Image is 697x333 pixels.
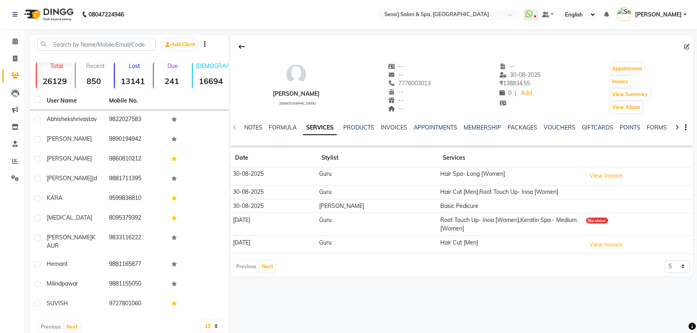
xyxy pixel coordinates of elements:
[438,185,584,199] td: Hair Cut [Men],Root Touch Up- Inoa [Women]
[70,115,97,123] span: shrivastav
[79,62,112,70] p: Recent
[154,76,190,86] strong: 241
[317,149,438,167] th: Stylist
[230,149,316,167] th: Date
[586,238,626,251] button: View Invoice
[47,175,92,182] span: [PERSON_NAME]
[388,71,404,78] span: --
[104,275,167,294] td: 9881155050
[438,199,584,213] td: Basic Pedicure
[37,38,156,51] input: Search by Name/Mobile/Email/Code
[76,76,112,86] strong: 850
[47,155,92,162] span: [PERSON_NAME]
[21,3,76,26] img: logo
[92,175,97,182] span: Jd
[104,110,167,130] td: 9822027583
[104,228,167,255] td: 9833116222
[586,218,608,224] div: No show
[47,135,92,142] span: [PERSON_NAME]
[269,124,297,131] a: FORMULA
[343,124,374,131] a: PRODUCTS
[586,170,626,182] button: View Invoice
[42,92,104,110] th: User Name
[499,89,511,97] span: 0
[104,169,167,189] td: 9881711395
[647,124,667,131] a: FORMS
[617,7,631,21] img: Smita Acharekar
[230,236,316,254] td: [DATE]
[515,89,516,97] span: |
[635,10,682,19] span: [PERSON_NAME]
[40,62,73,70] p: Total
[317,213,438,236] td: Guru
[303,121,337,135] a: SERVICES
[37,76,73,86] strong: 26129
[507,124,537,131] a: PACKAGES
[104,294,167,314] td: 9727801060
[499,80,530,87] span: 138834.55
[104,209,167,228] td: 8095379392
[230,167,316,185] td: 30-08-2025
[438,167,584,185] td: Hair Spa- Long [Women]
[230,199,316,213] td: 30-08-2025
[438,213,584,236] td: Root Touch Up- Inoa [Women],Keratin Spa - Medium [Women]
[233,39,250,54] div: Back to Client
[47,194,62,201] span: KARA
[104,130,167,150] td: 9890194942
[260,261,275,272] button: Next
[381,124,407,131] a: INVOICES
[388,80,431,87] span: 7776003013
[64,321,80,333] button: Next
[610,63,644,74] button: Appointment
[273,90,320,98] div: [PERSON_NAME]
[388,63,404,70] span: --
[544,124,575,131] a: VOUCHERS
[438,236,584,254] td: Hair Cut [Men]
[230,213,316,236] td: [DATE]
[62,280,78,287] span: pawar
[104,150,167,169] td: 9860810212
[620,124,640,131] a: POINTS
[47,280,62,287] span: milind
[155,62,190,70] p: Due
[317,185,438,199] td: Guru
[163,39,197,50] a: Add Client
[196,62,229,70] p: [DEMOGRAPHIC_DATA]
[47,115,70,123] span: abhishek
[317,199,438,213] td: [PERSON_NAME]
[89,3,124,26] b: 08047224946
[388,97,404,104] span: --
[115,76,151,86] strong: 13141
[284,62,308,86] img: avatar
[520,88,534,99] a: Add
[317,236,438,254] td: Guru
[317,167,438,185] td: Guru
[438,149,584,167] th: Services
[47,234,92,241] span: [PERSON_NAME]
[414,124,457,131] a: APPOINTMENTS
[104,255,167,275] td: 9881165877
[104,189,167,209] td: 9599836810
[104,92,167,110] th: Mobile No.
[388,105,404,112] span: --
[193,76,229,86] strong: 16694
[279,101,316,105] span: [DEMOGRAPHIC_DATA]
[47,214,92,221] span: [MEDICAL_DATA]
[388,88,404,95] span: --
[582,124,613,131] a: GIFTCARDS
[230,185,316,199] td: 30-08-2025
[610,76,630,87] button: Invoice
[244,124,262,131] a: NOTES
[464,124,501,131] a: MEMBERSHIP
[47,300,68,307] span: SUVISH
[499,63,515,70] span: --
[610,89,650,100] button: View Summary
[118,62,151,70] p: Lost
[499,71,540,78] span: 30-08-2025
[47,260,68,267] span: Hemant
[499,80,503,87] span: ₹
[610,102,642,113] button: View Album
